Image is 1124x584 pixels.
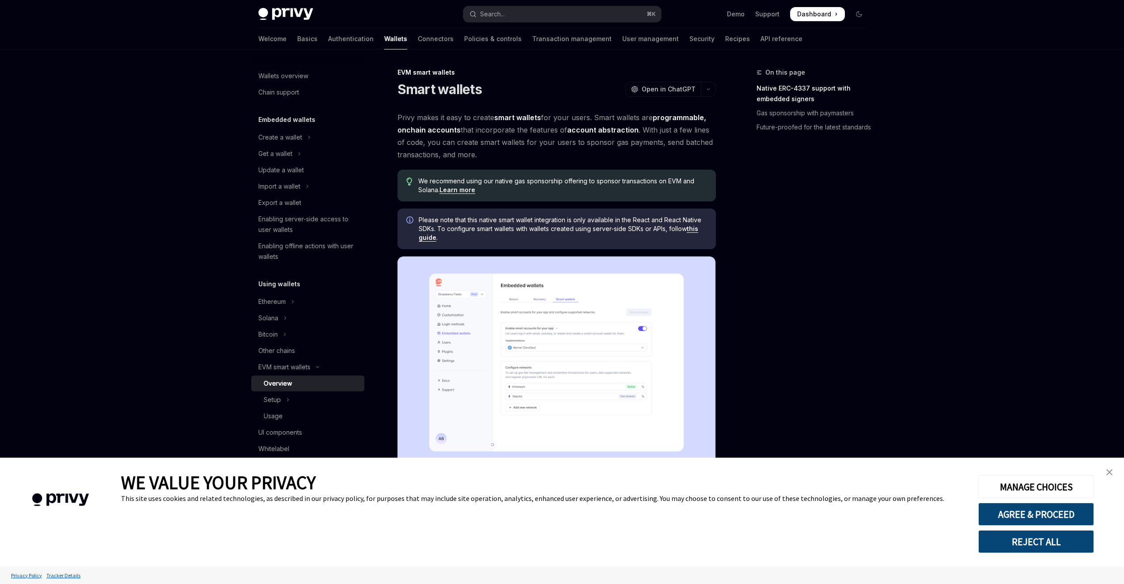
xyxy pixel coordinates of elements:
[258,8,313,20] img: dark logo
[258,362,310,372] div: EVM smart wallets
[1106,469,1113,475] img: close banner
[258,148,292,159] div: Get a wallet
[727,10,745,19] a: Demo
[328,28,374,49] a: Authentication
[689,28,715,49] a: Security
[251,129,364,145] button: Toggle Create a wallet section
[264,394,281,405] div: Setup
[258,197,301,208] div: Export a wallet
[13,481,108,519] img: company logo
[258,132,302,143] div: Create a wallet
[251,375,364,391] a: Overview
[978,503,1094,526] button: AGREE & PROCEED
[397,81,482,97] h1: Smart wallets
[258,241,359,262] div: Enabling offline actions with user wallets
[797,10,831,19] span: Dashboard
[251,294,364,310] button: Toggle Ethereum section
[622,28,679,49] a: User management
[251,425,364,440] a: UI components
[251,84,364,100] a: Chain support
[251,178,364,194] button: Toggle Import a wallet section
[725,28,750,49] a: Recipes
[419,216,707,242] span: Please note that this native smart wallet integration is only available in the React and React Na...
[258,427,302,438] div: UI components
[251,310,364,326] button: Toggle Solana section
[397,256,716,469] img: Sample enable smart wallets
[494,113,541,122] strong: smart wallets
[258,71,308,81] div: Wallets overview
[258,444,289,454] div: Whitelabel
[121,471,316,494] span: WE VALUE YOUR PRIVACY
[297,28,318,49] a: Basics
[251,146,364,162] button: Toggle Get a wallet section
[251,238,364,265] a: Enabling offline actions with user wallets
[251,359,364,375] button: Toggle EVM smart wallets section
[757,106,873,120] a: Gas sponsorship with paymasters
[1101,463,1118,481] a: close banner
[978,475,1094,498] button: MANAGE CHOICES
[406,216,415,225] svg: Info
[384,28,407,49] a: Wallets
[258,181,300,192] div: Import a wallet
[258,345,295,356] div: Other chains
[251,195,364,211] a: Export a wallet
[757,81,873,106] a: Native ERC-4337 support with embedded signers
[258,165,304,175] div: Update a wallet
[251,162,364,178] a: Update a wallet
[406,178,413,186] svg: Tip
[251,392,364,408] button: Toggle Setup section
[264,378,292,389] div: Overview
[418,28,454,49] a: Connectors
[397,68,716,77] div: EVM smart wallets
[258,296,286,307] div: Ethereum
[464,28,522,49] a: Policies & controls
[418,177,707,194] span: We recommend using our native gas sponsorship offering to sponsor transactions on EVM and Solana.
[757,120,873,134] a: Future-proofed for the latest standards
[258,313,278,323] div: Solana
[44,568,83,583] a: Tracker Details
[625,82,701,97] button: Open in ChatGPT
[647,11,656,18] span: ⌘ K
[642,85,696,94] span: Open in ChatGPT
[439,186,475,194] a: Learn more
[258,329,278,340] div: Bitcoin
[790,7,845,21] a: Dashboard
[258,279,300,289] h5: Using wallets
[765,67,805,78] span: On this page
[978,530,1094,553] button: REJECT ALL
[397,111,716,161] span: Privy makes it easy to create for your users. Smart wallets are that incorporate the features of ...
[251,68,364,84] a: Wallets overview
[755,10,780,19] a: Support
[251,326,364,342] button: Toggle Bitcoin section
[532,28,612,49] a: Transaction management
[258,214,359,235] div: Enabling server-side access to user wallets
[251,408,364,424] a: Usage
[463,6,661,22] button: Open search
[121,494,965,503] div: This site uses cookies and related technologies, as described in our privacy policy, for purposes...
[258,87,299,98] div: Chain support
[852,7,866,21] button: Toggle dark mode
[761,28,802,49] a: API reference
[251,343,364,359] a: Other chains
[480,9,505,19] div: Search...
[9,568,44,583] a: Privacy Policy
[251,441,364,457] a: Whitelabel
[567,125,639,135] a: account abstraction
[258,114,315,125] h5: Embedded wallets
[251,211,364,238] a: Enabling server-side access to user wallets
[258,28,287,49] a: Welcome
[264,411,283,421] div: Usage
